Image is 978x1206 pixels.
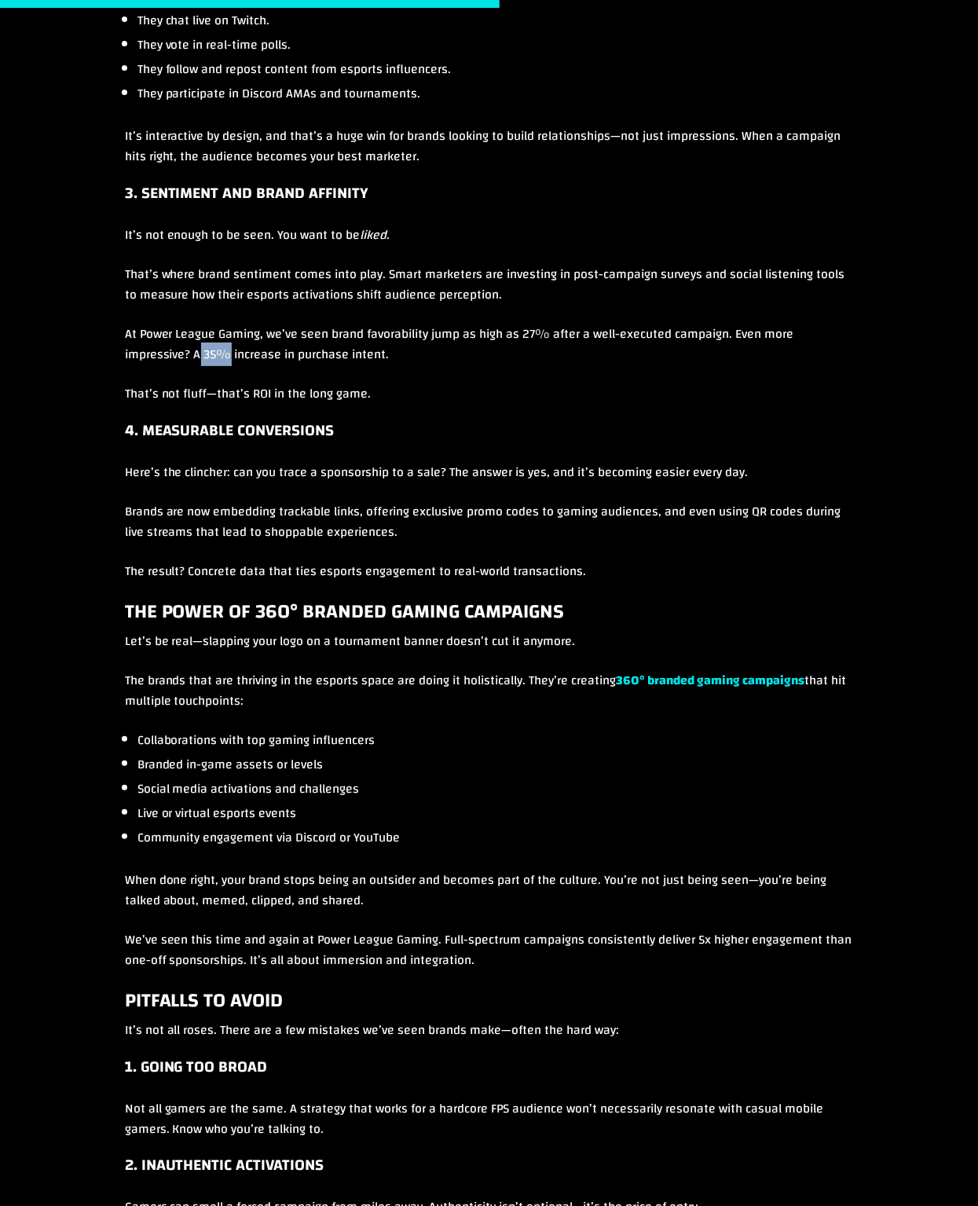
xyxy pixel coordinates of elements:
p: That’s where brand sentiment comes into play. Smart marketers are investing in post-campaign surv... [125,264,854,324]
p: The brands that are thriving in the esports space are doing it holistically. They’re creating tha... [125,670,854,730]
em: liked [361,223,387,247]
li: They chat live on Twitch. [137,10,854,31]
h3: 2. Inauthentic Activations [125,1158,854,1197]
li: Collaborations with top gaming influencers [137,730,854,750]
h3: 4. Measurable Conversions [125,423,854,462]
p: It’s not all roses. There are a few mistakes we’ve seen brands make—often the hard way: [125,1020,854,1059]
p: At Power League Gaming, we’ve seen brand favorability jump as high as 27% after a well-executed c... [125,324,854,383]
li: They vote in real-time polls. [137,35,854,55]
li: Community engagement via Discord or YouTube [137,827,854,848]
h3: 3. Sentiment and Brand Affinity [125,185,854,225]
p: We’ve seen this time and again at Power League Gaming. Full-spectrum campaigns consistently deliv... [125,929,854,989]
p: Here’s the clincher: can you trace a sponsorship to a sale? The answer is yes, and it’s becoming ... [125,462,854,501]
p: When done right, your brand stops being an outsider and becomes part of the culture. You’re not j... [125,870,854,929]
li: They follow and repost content from esports influencers. [137,59,854,79]
p: Brands are now embedding trackable links, offering exclusive promo codes to gaming audiences, and... [125,501,854,561]
p: Not all gamers are the same. A strategy that works for a hardcore FPS audience won’t necessarily ... [125,1098,854,1158]
h3: 1. Going Too Broad [125,1059,854,1098]
p: That’s not fluff—that’s ROI in the long game. [125,383,854,423]
li: They participate in Discord AMAs and tournaments. [137,83,854,104]
a: 360° branded gaming campaigns [617,669,805,692]
iframe: Chat Widget [899,1131,978,1206]
h2: The Power of 360° Branded Gaming Campaigns [125,600,854,631]
li: Live or virtual esports events [137,803,854,823]
p: The result? Concrete data that ties esports engagement to real-world transactions. [125,561,854,600]
li: Social media activations and challenges [137,779,854,799]
h2: Pitfalls to Avoid [125,989,854,1020]
p: It’s interactive by design, and that’s a huge win for brands looking to build relationships—not j... [125,126,854,185]
li: Branded in-game assets or levels [137,754,854,775]
p: Let’s be real—slapping your logo on a tournament banner doesn’t cut it anymore. [125,631,854,670]
p: It’s not enough to be seen. You want to be . [125,225,854,264]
